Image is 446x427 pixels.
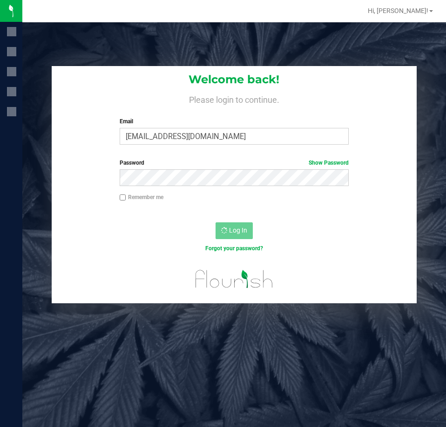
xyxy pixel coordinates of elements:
[52,73,416,86] h1: Welcome back!
[368,7,428,14] span: Hi, [PERSON_NAME]!
[189,262,280,296] img: flourish_logo.svg
[229,227,247,234] span: Log In
[120,193,163,201] label: Remember me
[52,93,416,104] h4: Please login to continue.
[120,194,126,201] input: Remember me
[216,222,253,239] button: Log In
[205,245,263,252] a: Forgot your password?
[120,160,144,166] span: Password
[309,160,349,166] a: Show Password
[120,117,349,126] label: Email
